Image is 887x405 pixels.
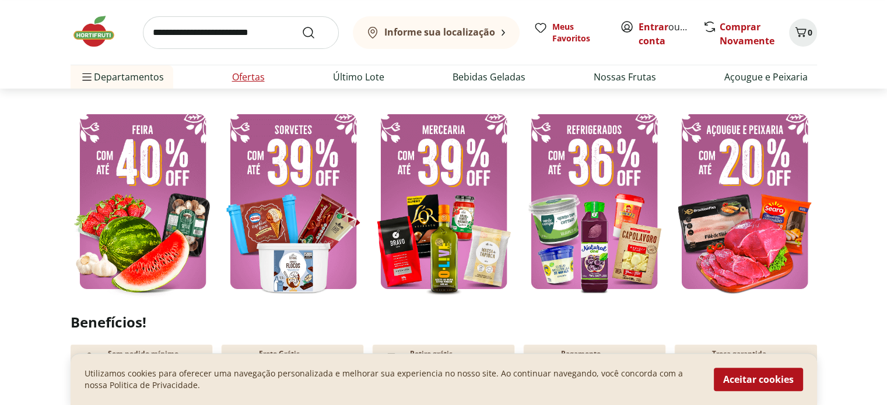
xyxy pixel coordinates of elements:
[534,21,606,44] a: Meus Favoritos
[221,105,366,298] img: sorvete
[371,105,516,298] img: mercearia
[684,349,703,368] img: Devolução
[712,349,766,358] p: Troca garantida
[71,14,129,49] img: Hortifruti
[410,349,453,358] p: Retire grátis
[231,349,250,368] img: truck
[522,105,667,298] img: resfriados
[639,20,703,47] a: Criar conta
[384,26,495,38] b: Informe sua localização
[453,70,525,84] a: Bebidas Geladas
[71,105,215,298] img: feira
[333,70,384,84] a: Último Lote
[808,27,812,38] span: 0
[714,368,803,391] button: Aceitar cookies
[232,70,265,84] a: Ofertas
[353,16,520,49] button: Informe sua localização
[533,349,552,368] img: card
[80,349,99,368] img: check
[301,26,329,40] button: Submit Search
[561,349,601,358] p: Pagamento
[80,63,164,91] span: Departamentos
[594,70,656,84] a: Nossas Frutas
[71,314,817,330] h2: Benefícios!
[724,70,808,84] a: Açougue e Peixaria
[259,349,300,358] p: Frete Grátis
[382,349,401,368] img: payment
[143,16,339,49] input: search
[672,105,817,298] img: açougue
[108,349,178,358] p: Sem pedido mínimo
[789,19,817,47] button: Carrinho
[720,20,774,47] a: Comprar Novamente
[85,368,700,391] p: Utilizamos cookies para oferecer uma navegação personalizada e melhorar sua experiencia no nosso ...
[80,63,94,91] button: Menu
[552,21,606,44] span: Meus Favoritos
[639,20,668,33] a: Entrar
[639,20,690,48] span: ou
